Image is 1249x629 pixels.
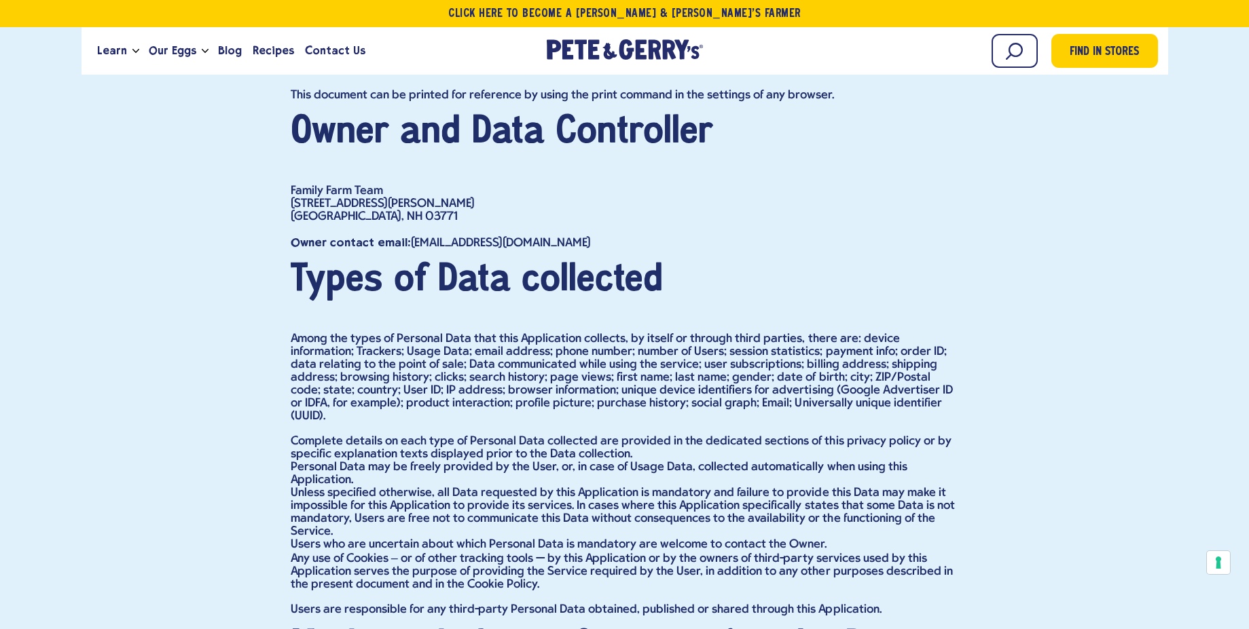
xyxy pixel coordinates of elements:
h2: Types of Data collected [291,262,959,299]
button: Open the dropdown menu for Our Eggs [202,49,209,54]
span: Blog [218,42,242,59]
a: Our Eggs [143,33,202,69]
p: [EMAIL_ADDRESS][DOMAIN_NAME] [291,235,959,250]
button: Open the dropdown menu for Learn [132,49,139,54]
a: Recipes [247,33,300,69]
span: Find in Stores [1070,43,1139,62]
input: Search [992,34,1038,68]
h2: Owner and Data Controller [291,114,959,151]
a: Find in Stores [1051,34,1158,68]
span: Recipes [253,42,294,59]
a: Blog [213,33,247,69]
span: Contact Us [305,42,365,59]
span: Learn [97,42,127,59]
p: Among the types of Personal Data that this Application collects, by itself or through third parti... [291,332,959,423]
span: Our Eggs [149,42,196,59]
a: Contact Us [300,33,371,69]
p: Users are responsible for any third-party Personal Data obtained, published or shared through thi... [291,603,959,616]
p: Family Farm Team [STREET_ADDRESS][PERSON_NAME] [GEOGRAPHIC_DATA], NH 03771 [291,185,959,223]
p: Complete details on each type of Personal Data collected are provided in the dedicated sections o... [291,435,959,591]
button: Your consent preferences for tracking technologies [1207,551,1230,574]
strong: Owner contact email: [291,235,411,249]
a: Learn [92,33,132,69]
p: This document can be printed for reference by using the print command in the settings of any brow... [291,89,959,102]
